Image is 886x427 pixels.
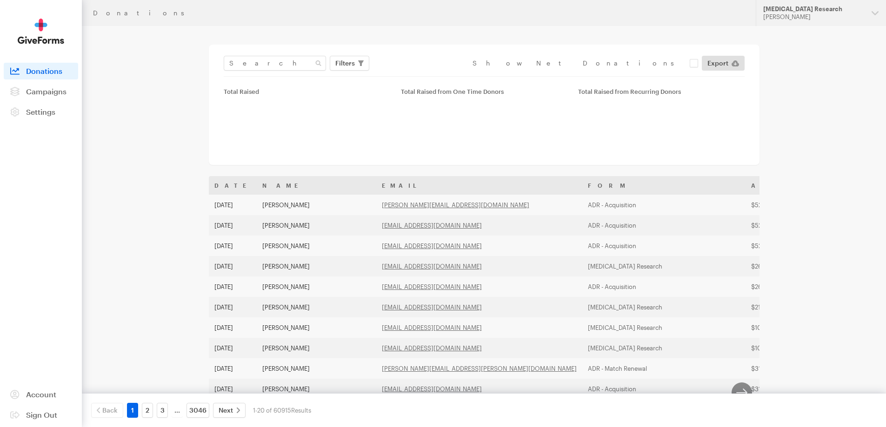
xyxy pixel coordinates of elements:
[257,317,376,338] td: [PERSON_NAME]
[382,303,482,311] a: [EMAIL_ADDRESS][DOMAIN_NAME]
[746,297,821,317] td: $210.40
[224,88,390,95] div: Total Raised
[4,386,78,403] a: Account
[335,58,355,69] span: Filters
[26,87,67,96] span: Campaigns
[582,215,746,236] td: ADR - Acquisition
[209,379,257,399] td: [DATE]
[382,324,482,331] a: [EMAIL_ADDRESS][DOMAIN_NAME]
[209,176,257,195] th: Date
[382,344,482,352] a: [EMAIL_ADDRESS][DOMAIN_NAME]
[376,176,582,195] th: Email
[582,236,746,256] td: ADR - Acquisition
[187,403,209,418] a: 3046
[213,403,246,418] a: Next
[746,338,821,358] td: $105.36
[746,256,821,276] td: $262.92
[582,176,746,195] th: Form
[142,403,153,418] a: 2
[253,403,311,418] div: 1-20 of 60915
[582,256,746,276] td: [MEDICAL_DATA] Research
[746,358,821,379] td: $31.83
[4,407,78,423] a: Sign Out
[4,104,78,120] a: Settings
[746,379,821,399] td: $31.83
[257,297,376,317] td: [PERSON_NAME]
[26,66,62,75] span: Donations
[257,256,376,276] td: [PERSON_NAME]
[763,5,864,13] div: [MEDICAL_DATA] Research
[746,276,821,297] td: $26.58
[582,379,746,399] td: ADR - Acquisition
[18,19,64,44] img: GiveForms
[382,222,482,229] a: [EMAIL_ADDRESS][DOMAIN_NAME]
[582,195,746,215] td: ADR - Acquisition
[702,56,745,71] a: Export
[382,242,482,250] a: [EMAIL_ADDRESS][DOMAIN_NAME]
[382,263,482,270] a: [EMAIL_ADDRESS][DOMAIN_NAME]
[582,317,746,338] td: [MEDICAL_DATA] Research
[257,379,376,399] td: [PERSON_NAME]
[330,56,369,71] button: Filters
[746,195,821,215] td: $52.84
[382,283,482,290] a: [EMAIL_ADDRESS][DOMAIN_NAME]
[382,365,577,372] a: [PERSON_NAME][EMAIL_ADDRESS][PERSON_NAME][DOMAIN_NAME]
[209,297,257,317] td: [DATE]
[209,195,257,215] td: [DATE]
[746,176,821,195] th: Amount
[582,276,746,297] td: ADR - Acquisition
[746,215,821,236] td: $52.84
[209,317,257,338] td: [DATE]
[707,58,728,69] span: Export
[401,88,567,95] div: Total Raised from One Time Donors
[257,195,376,215] td: [PERSON_NAME]
[26,390,56,399] span: Account
[219,405,233,416] span: Next
[26,107,55,116] span: Settings
[291,407,311,414] span: Results
[746,236,821,256] td: $52.84
[257,338,376,358] td: [PERSON_NAME]
[257,236,376,256] td: [PERSON_NAME]
[209,256,257,276] td: [DATE]
[257,215,376,236] td: [PERSON_NAME]
[209,236,257,256] td: [DATE]
[209,338,257,358] td: [DATE]
[4,83,78,100] a: Campaigns
[209,215,257,236] td: [DATE]
[209,276,257,297] td: [DATE]
[224,56,326,71] input: Search Name & Email
[157,403,168,418] a: 3
[257,276,376,297] td: [PERSON_NAME]
[578,88,744,95] div: Total Raised from Recurring Donors
[209,358,257,379] td: [DATE]
[382,385,482,393] a: [EMAIL_ADDRESS][DOMAIN_NAME]
[26,410,57,419] span: Sign Out
[4,63,78,79] a: Donations
[582,338,746,358] td: [MEDICAL_DATA] Research
[582,297,746,317] td: [MEDICAL_DATA] Research
[257,358,376,379] td: [PERSON_NAME]
[582,358,746,379] td: ADR - Match Renewal
[746,317,821,338] td: $105.36
[257,176,376,195] th: Name
[763,13,864,21] div: [PERSON_NAME]
[382,201,529,209] a: [PERSON_NAME][EMAIL_ADDRESS][DOMAIN_NAME]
